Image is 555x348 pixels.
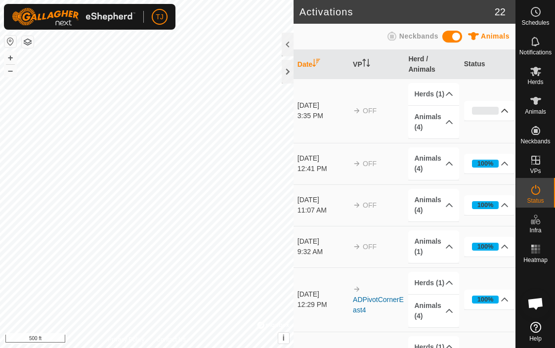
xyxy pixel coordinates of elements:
[278,333,289,344] button: i
[523,257,548,263] span: Heatmap
[363,160,377,168] span: OFF
[4,65,16,77] button: –
[464,290,515,309] p-accordion-header: 100%
[477,242,494,251] div: 100%
[298,195,348,205] div: [DATE]
[472,201,499,209] div: 100%
[363,201,377,209] span: OFF
[156,12,164,22] span: TJ
[362,60,370,68] p-sorticon: Activate to sort
[363,243,377,251] span: OFF
[363,107,377,115] span: OFF
[12,8,135,26] img: Gallagher Logo
[408,295,459,327] p-accordion-header: Animals (4)
[464,237,515,257] p-accordion-header: 100%
[477,200,494,210] div: 100%
[353,160,361,168] img: arrow
[353,243,361,251] img: arrow
[298,111,348,121] div: 3:35 PM
[353,285,361,293] img: arrow
[525,109,546,115] span: Animals
[472,243,499,251] div: 100%
[408,230,459,263] p-accordion-header: Animals (1)
[472,160,499,168] div: 100%
[399,32,438,40] span: Neckbands
[298,247,348,257] div: 9:32 AM
[108,335,145,344] a: Privacy Policy
[520,138,550,144] span: Neckbands
[527,198,544,204] span: Status
[283,334,285,342] span: i
[353,107,361,115] img: arrow
[299,6,495,18] h2: Activations
[519,49,552,55] span: Notifications
[4,36,16,47] button: Reset Map
[353,201,361,209] img: arrow
[408,147,459,180] p-accordion-header: Animals (4)
[298,289,348,300] div: [DATE]
[464,195,515,215] p-accordion-header: 100%
[464,154,515,174] p-accordion-header: 100%
[481,32,510,40] span: Animals
[298,164,348,174] div: 12:41 PM
[472,296,499,304] div: 100%
[460,50,515,79] th: Status
[404,50,460,79] th: Herd / Animals
[408,189,459,221] p-accordion-header: Animals (4)
[298,100,348,111] div: [DATE]
[298,300,348,310] div: 12:29 PM
[298,236,348,247] div: [DATE]
[22,36,34,48] button: Map Layers
[521,20,549,26] span: Schedules
[477,159,494,168] div: 100%
[495,4,506,19] span: 22
[472,107,499,115] div: 0%
[298,205,348,216] div: 11:07 AM
[529,227,541,233] span: Infra
[516,318,555,346] a: Help
[464,101,515,121] p-accordion-header: 0%
[349,50,404,79] th: VP
[408,106,459,138] p-accordion-header: Animals (4)
[527,79,543,85] span: Herds
[408,83,459,105] p-accordion-header: Herds (1)
[298,153,348,164] div: [DATE]
[157,335,186,344] a: Contact Us
[477,295,494,304] div: 100%
[353,296,404,314] a: ADPivotCornerEast4
[294,50,349,79] th: Date
[521,289,551,318] div: Open chat
[408,272,459,294] p-accordion-header: Herds (1)
[312,60,320,68] p-sorticon: Activate to sort
[529,336,542,342] span: Help
[4,52,16,64] button: +
[530,168,541,174] span: VPs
